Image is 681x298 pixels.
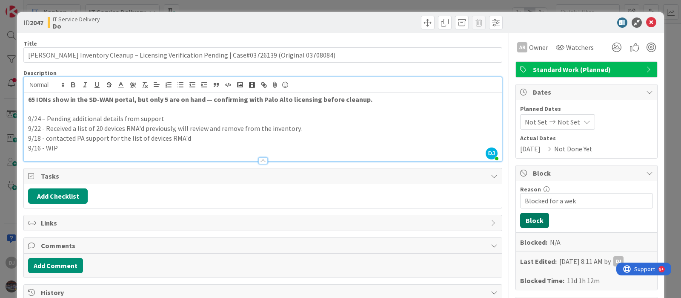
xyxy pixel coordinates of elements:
[550,237,561,247] div: N/A
[23,40,37,47] label: Title
[28,114,498,124] p: 9/24 – Pending additional details from support
[486,148,498,159] span: DJ
[520,104,653,113] span: Planned Dates
[533,168,642,178] span: Block
[41,287,486,298] span: History
[28,95,372,104] strong: 65 IONs show in the SD-WAN portal, but only 5 are on hand — confirming with Palo Alto licensing b...
[23,69,57,77] span: Description
[520,134,653,143] span: Actual Dates
[28,133,498,143] p: 9/18 - contacted PA support for the list of devices RMA'd
[517,42,527,52] div: AR
[23,47,502,63] input: type card name here...
[520,213,549,228] button: Block
[30,18,43,27] b: 2047
[53,23,100,29] b: Do
[28,124,498,133] p: 9/22 - Received a list of 20 devices RMA'd previously, will review and remove from the inventory.
[28,188,88,204] button: Add Checklist
[533,87,642,97] span: Dates
[53,16,100,23] span: IT Service Delivery
[558,117,580,127] span: Not Set
[23,17,43,28] span: ID
[28,143,498,153] p: 9/16 - WIP
[520,185,541,193] label: Reason
[520,237,547,247] b: Blocked:
[613,256,624,266] div: DJ
[18,1,39,12] span: Support
[567,275,600,286] div: 11d 1h 12m
[559,256,624,266] div: [DATE] 8:11 AM by
[533,64,642,75] span: Standard Work (Planned)
[28,258,83,273] button: Add Comment
[525,117,547,127] span: Not Set
[520,275,564,286] b: Blocked Time:
[43,3,47,10] div: 9+
[520,256,557,266] b: Last Edited:
[529,42,548,52] span: Owner
[520,144,541,154] span: [DATE]
[41,218,486,228] span: Links
[554,144,592,154] span: Not Done Yet
[41,240,486,251] span: Comments
[566,42,594,52] span: Watchers
[41,171,486,181] span: Tasks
